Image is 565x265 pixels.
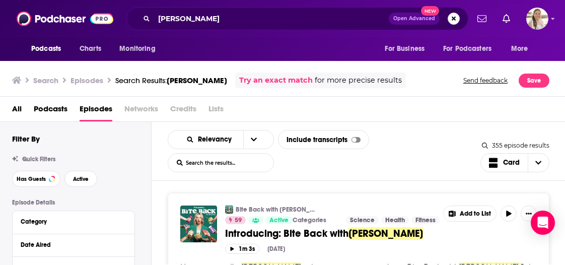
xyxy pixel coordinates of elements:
[180,206,217,242] img: Introducing: Bite Back with Abbey Sharp
[126,7,468,30] div: Search podcasts, credits, & more...
[168,130,274,149] h2: Choose List sort
[526,8,548,30] button: Show profile menu
[460,73,511,88] button: Send feedback
[269,216,289,226] span: Active
[381,216,409,224] a: Health
[64,171,97,187] button: Active
[34,101,67,121] a: Podcasts
[73,39,107,58] a: Charts
[236,206,319,214] a: Bite Back with [PERSON_NAME]
[346,216,379,224] a: Science
[315,75,402,86] span: for more precise results
[225,216,246,224] a: 59
[460,210,491,218] span: Add to List
[278,130,369,149] div: Include transcripts
[170,101,196,121] span: Credits
[12,171,60,187] button: Has Guests
[17,9,113,28] img: Podchaser - Follow, Share and Rate Podcasts
[267,245,285,252] div: [DATE]
[511,42,528,56] span: More
[421,6,439,16] span: New
[12,134,40,144] h2: Filter By
[112,39,168,58] button: open menu
[124,101,158,121] span: Networks
[480,153,550,172] button: Choose View
[531,211,555,235] div: Open Intercom Messenger
[115,76,227,85] a: Search Results:[PERSON_NAME]
[24,39,74,58] button: open menu
[12,199,135,206] p: Episode Details
[385,42,425,56] span: For Business
[521,206,537,222] button: Show More Button
[265,216,293,224] a: Active
[21,218,120,225] div: Category
[293,216,338,224] h3: Categories
[482,142,549,149] div: 355 episode results
[526,8,548,30] span: Logged in as acquavie
[21,241,120,248] div: Date Aired
[80,42,101,56] span: Charts
[21,238,126,251] button: Date Aired
[70,76,103,85] h3: Episodes
[119,42,155,56] span: Monitoring
[80,101,112,121] a: Episodes
[225,227,348,240] span: Introducing: Bite Back with
[443,42,491,56] span: For Podcasters
[239,75,313,86] a: Try an exact match
[167,76,227,85] span: [PERSON_NAME]
[225,244,259,253] button: 1m 3s
[17,176,46,182] span: Has Guests
[235,216,242,226] span: 59
[225,227,440,240] a: Introducing: Bite Back with[PERSON_NAME]
[154,11,389,27] input: Search podcasts, credits, & more...
[348,227,423,240] span: [PERSON_NAME]
[411,216,440,224] a: Fitness
[393,16,435,21] span: Open Advanced
[22,156,55,163] span: Quick Filters
[177,136,243,143] button: open menu
[437,39,506,58] button: open menu
[208,101,224,121] span: Lists
[473,10,490,27] a: Show notifications dropdown
[198,136,235,143] span: Relevancy
[243,130,264,149] button: open menu
[31,42,61,56] span: Podcasts
[499,10,514,27] a: Show notifications dropdown
[115,76,227,85] div: Search Results:
[378,39,437,58] button: open menu
[444,206,496,221] button: Show More Button
[504,39,541,58] button: open menu
[33,76,58,85] h3: Search
[526,8,548,30] img: User Profile
[21,215,126,228] button: Category
[73,176,89,182] span: Active
[503,159,520,166] span: Card
[12,101,22,121] a: All
[389,13,440,25] button: Open AdvancedNew
[225,206,233,214] img: Bite Back with Abbey Sharp
[519,74,549,88] button: Save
